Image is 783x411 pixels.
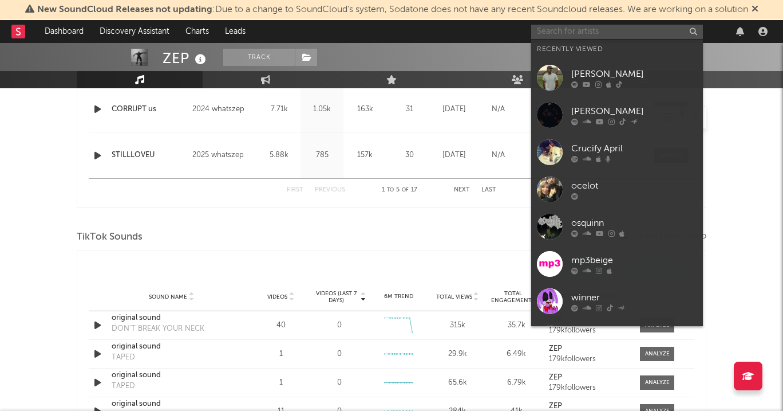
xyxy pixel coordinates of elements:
div: 179k followers [549,327,628,335]
a: mp3beige [531,245,703,283]
button: Last [481,187,496,193]
span: Total Views [436,293,472,300]
a: Crucify April [531,134,703,171]
a: ZEP [549,402,628,410]
div: 315k [431,320,484,331]
div: 6.79k [490,377,543,389]
div: 31 [389,104,429,115]
a: Discovery Assistant [92,20,177,43]
div: 0 [337,349,342,360]
a: [PERSON_NAME] [531,96,703,134]
a: original sound [112,341,231,353]
span: to [387,187,394,193]
div: TAPED [112,352,135,363]
span: : Due to a change to SoundCloud's system, Sodatone does not have any recent Soundcloud releases. ... [37,5,748,14]
div: 2024 whatszep [192,103,255,116]
a: ocelot [531,171,703,208]
a: STILLLOVEU [112,150,187,161]
a: original sound [112,398,231,410]
div: TAPED [112,381,135,392]
div: 29.9k [431,349,484,360]
a: ZEP [549,345,628,353]
div: 179k followers [549,384,628,392]
div: [PERSON_NAME] [571,104,697,118]
div: 1 [254,377,307,389]
span: New SoundCloud Releases not updating [37,5,212,14]
strong: ZEP [549,402,562,410]
div: N/A [523,104,561,115]
div: 179k followers [549,355,628,363]
a: CORRUPT us [112,104,187,115]
div: Recently Viewed [537,42,697,56]
a: osquinn [531,208,703,245]
div: 1 [254,349,307,360]
a: Charts [177,20,217,43]
button: Previous [315,187,345,193]
a: original sound [112,370,231,381]
div: ocelot [571,179,697,193]
span: Sound Name [149,293,187,300]
div: [DATE] [435,104,473,115]
div: 65.6k [431,377,484,389]
input: Search for artists [531,25,703,39]
div: 5.88k [260,150,298,161]
div: 30 [389,150,429,161]
div: 0 [337,320,342,331]
a: [PERSON_NAME] [531,59,703,96]
div: Crucify April [571,142,697,155]
div: N/A [479,104,517,115]
div: winner [571,291,697,304]
div: 1 5 17 [368,183,431,197]
div: 2025 whatszep [192,148,255,162]
div: mp3beige [571,253,697,267]
div: N/A [523,150,561,161]
div: 6.49k [490,349,543,360]
a: ZEP [549,374,628,382]
span: Videos (last 7 days) [313,290,359,304]
button: Track [223,49,295,66]
div: osquinn [571,216,697,230]
a: nasier [531,320,703,357]
div: 1.05k [303,104,341,115]
button: Next [454,187,470,193]
div: DON'T BREAK YOUR NECK [112,323,204,335]
div: 785 [303,150,341,161]
div: 35.7k [490,320,543,331]
div: [PERSON_NAME] [571,67,697,81]
strong: ZEP [549,374,562,381]
span: Videos [267,293,287,300]
div: 7.71k [260,104,298,115]
span: of [402,187,409,193]
span: Total Engagements [490,290,536,304]
div: 6M Trend [372,292,425,301]
span: Dismiss [752,5,758,14]
div: 40 [254,320,307,331]
a: original sound [112,312,231,324]
div: N/A [479,150,517,161]
a: Dashboard [37,20,92,43]
span: TikTok Sounds [77,230,143,244]
div: 157k [346,150,383,161]
div: 163k [346,104,383,115]
div: ZEP [163,49,209,68]
a: Leads [217,20,254,43]
strong: ZEP [549,345,562,353]
a: winner [531,283,703,320]
button: First [287,187,303,193]
div: [DATE] [435,150,473,161]
div: 0 [337,377,342,389]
